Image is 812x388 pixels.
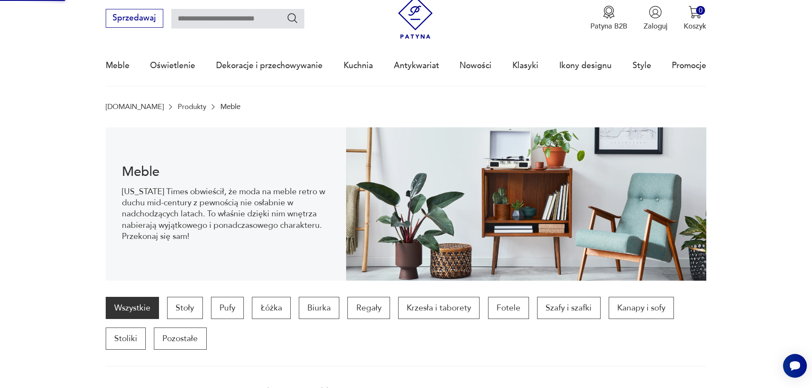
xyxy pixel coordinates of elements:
[167,297,202,319] a: Stoły
[220,103,240,111] p: Meble
[398,297,480,319] a: Krzesła i taborety
[122,166,329,178] h1: Meble
[684,6,706,31] button: 0Koszyk
[106,297,159,319] a: Wszystkie
[346,127,707,281] img: Meble
[106,103,164,111] a: [DOMAIN_NAME]
[252,297,290,319] a: Łóżka
[122,186,329,242] p: [US_STATE] Times obwieścił, że moda na meble retro w duchu mid-century z pewnością nie osłabnie w...
[106,9,163,28] button: Sprzedawaj
[286,12,299,24] button: Szukaj
[644,6,668,31] button: Zaloguj
[688,6,702,19] img: Ikona koszyka
[299,297,339,319] a: Biurka
[644,21,668,31] p: Zaloguj
[178,103,206,111] a: Produkty
[394,46,439,85] a: Antykwariat
[609,297,674,319] a: Kanapy i sofy
[106,15,163,22] a: Sprzedawaj
[488,297,529,319] a: Fotele
[154,328,206,350] a: Pozostałe
[672,46,706,85] a: Promocje
[512,46,538,85] a: Klasyki
[696,6,705,15] div: 0
[590,6,627,31] button: Patyna B2B
[590,6,627,31] a: Ikona medaluPatyna B2B
[649,6,662,19] img: Ikonka użytkownika
[106,46,130,85] a: Meble
[347,297,390,319] a: Regały
[211,297,244,319] a: Pufy
[783,354,807,378] iframe: Smartsupp widget button
[602,6,616,19] img: Ikona medalu
[216,46,323,85] a: Dekoracje i przechowywanie
[684,21,706,31] p: Koszyk
[590,21,627,31] p: Patyna B2B
[150,46,195,85] a: Oświetlenie
[537,297,600,319] a: Szafy i szafki
[559,46,612,85] a: Ikony designu
[344,46,373,85] a: Kuchnia
[633,46,651,85] a: Style
[459,46,491,85] a: Nowości
[106,328,146,350] a: Stoliki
